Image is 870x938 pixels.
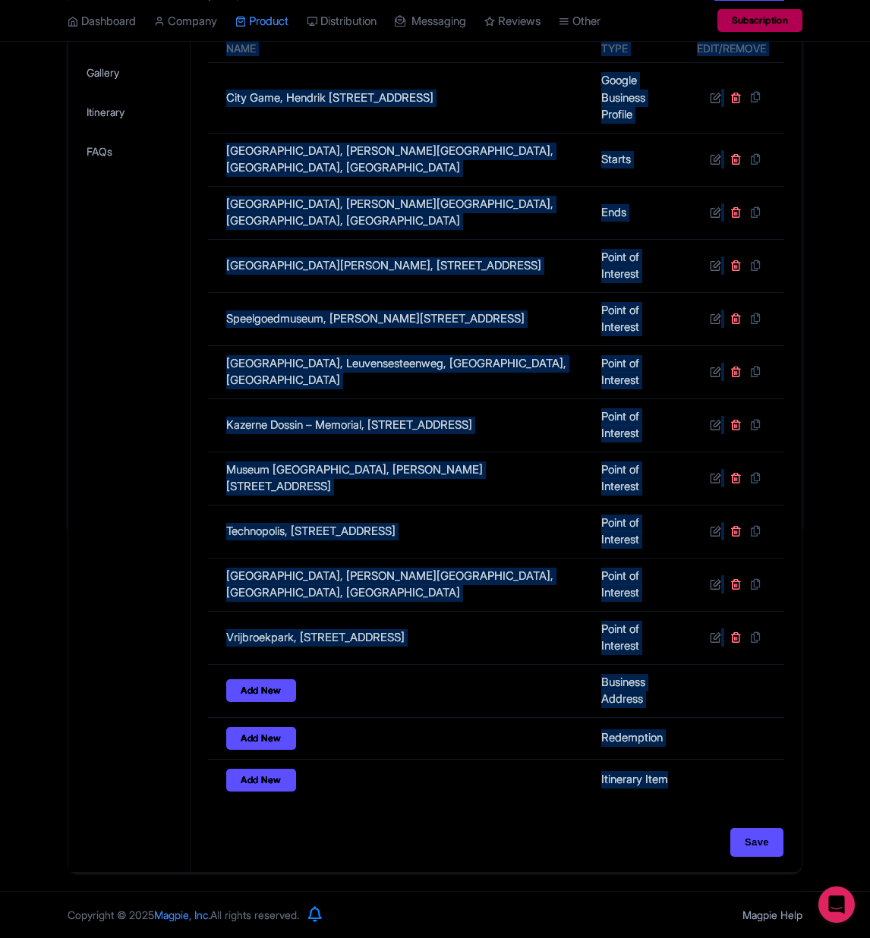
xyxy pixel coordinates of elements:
[592,611,688,664] td: Point of Interest
[592,505,688,558] td: Point of Interest
[592,558,688,611] td: Point of Interest
[592,664,688,717] td: Business Address
[208,611,592,664] td: Vrijbroekpark, [STREET_ADDRESS]
[226,769,296,792] a: Add New
[208,398,592,452] td: Kazerne Dossin – Memorial, [STREET_ADDRESS]
[208,186,592,239] td: [GEOGRAPHIC_DATA], [PERSON_NAME][GEOGRAPHIC_DATA], [GEOGRAPHIC_DATA], [GEOGRAPHIC_DATA]
[208,505,592,558] td: Technopolis, [STREET_ADDRESS]
[208,345,592,398] td: [GEOGRAPHIC_DATA], Leuvensesteenweg, [GEOGRAPHIC_DATA], [GEOGRAPHIC_DATA]
[730,828,783,857] input: Save
[592,345,688,398] td: Point of Interest
[208,558,592,611] td: [GEOGRAPHIC_DATA], [PERSON_NAME][GEOGRAPHIC_DATA], [GEOGRAPHIC_DATA], [GEOGRAPHIC_DATA]
[71,95,187,129] a: Itinerary
[742,908,802,921] a: Magpie Help
[154,908,210,921] span: Magpie, Inc.
[592,292,688,345] td: Point of Interest
[226,727,296,750] a: Add New
[226,679,296,702] a: Add New
[592,186,688,239] td: Ends
[592,239,688,292] td: Point of Interest
[818,886,855,923] div: Open Intercom Messenger
[71,55,187,90] a: Gallery
[592,63,688,134] td: Google Business Profile
[592,133,688,186] td: Starts
[208,452,592,505] td: Museum [GEOGRAPHIC_DATA], [PERSON_NAME][STREET_ADDRESS]
[208,63,592,134] td: City Game, Hendrik [STREET_ADDRESS]
[58,907,308,923] div: Copyright © 2025 All rights reserved.
[208,133,592,186] td: [GEOGRAPHIC_DATA], [PERSON_NAME][GEOGRAPHIC_DATA], [GEOGRAPHIC_DATA], [GEOGRAPHIC_DATA]
[208,239,592,292] td: [GEOGRAPHIC_DATA][PERSON_NAME], [STREET_ADDRESS]
[592,452,688,505] td: Point of Interest
[717,9,802,32] a: Subscription
[592,398,688,452] td: Point of Interest
[208,292,592,345] td: Speelgoedmuseum, [PERSON_NAME][STREET_ADDRESS]
[71,134,187,168] a: FAQs
[592,759,688,801] td: Itinerary Item
[592,717,688,759] td: Redemption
